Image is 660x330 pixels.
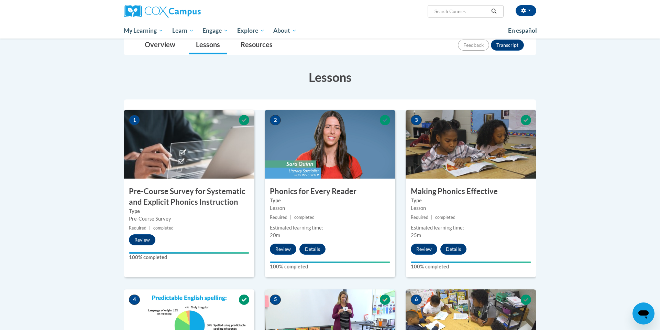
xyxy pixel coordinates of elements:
[435,215,455,220] span: completed
[124,26,163,35] span: My Learning
[237,26,265,35] span: Explore
[434,7,489,15] input: Search Courses
[516,5,536,16] button: Account Settings
[124,5,201,18] img: Cox Campus
[411,232,421,238] span: 25m
[129,215,249,223] div: Pre-Course Survey
[632,302,654,324] iframe: Button to launch messaging window
[270,232,280,238] span: 20m
[411,295,422,305] span: 6
[149,225,151,231] span: |
[411,215,428,220] span: Required
[124,186,254,207] h3: Pre-Course Survey for Systematic and Explicit Phonics Instruction
[270,262,390,263] div: Your progress
[119,23,168,39] a: My Learning
[411,197,531,204] label: Type
[270,244,296,255] button: Review
[269,23,301,39] a: About
[234,36,279,54] a: Resources
[406,186,536,197] h3: Making Phonics Effective
[129,115,140,125] span: 1
[153,225,174,231] span: completed
[440,244,466,255] button: Details
[270,115,281,125] span: 2
[138,36,182,54] a: Overview
[411,244,437,255] button: Review
[411,224,531,232] div: Estimated learning time:
[294,215,315,220] span: completed
[189,36,227,54] a: Lessons
[129,225,146,231] span: Required
[489,7,499,15] button: Search
[265,110,395,179] img: Course Image
[270,204,390,212] div: Lesson
[273,26,297,35] span: About
[458,40,489,51] button: Feedback
[124,68,536,86] h3: Lessons
[129,207,249,215] label: Type
[124,5,254,18] a: Cox Campus
[202,26,228,35] span: Engage
[411,204,531,212] div: Lesson
[431,215,432,220] span: |
[270,263,390,270] label: 100% completed
[124,110,254,179] img: Course Image
[172,26,194,35] span: Learn
[411,262,531,263] div: Your progress
[168,23,198,39] a: Learn
[491,40,524,51] button: Transcript
[508,27,537,34] span: En español
[290,215,291,220] span: |
[270,215,287,220] span: Required
[233,23,269,39] a: Explore
[129,254,249,261] label: 100% completed
[129,252,249,254] div: Your progress
[270,295,281,305] span: 5
[406,110,536,179] img: Course Image
[270,224,390,232] div: Estimated learning time:
[411,263,531,270] label: 100% completed
[270,197,390,204] label: Type
[504,23,541,38] a: En español
[265,186,395,197] h3: Phonics for Every Reader
[411,115,422,125] span: 3
[129,295,140,305] span: 4
[198,23,233,39] a: Engage
[129,234,155,245] button: Review
[299,244,326,255] button: Details
[113,23,547,39] div: Main menu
